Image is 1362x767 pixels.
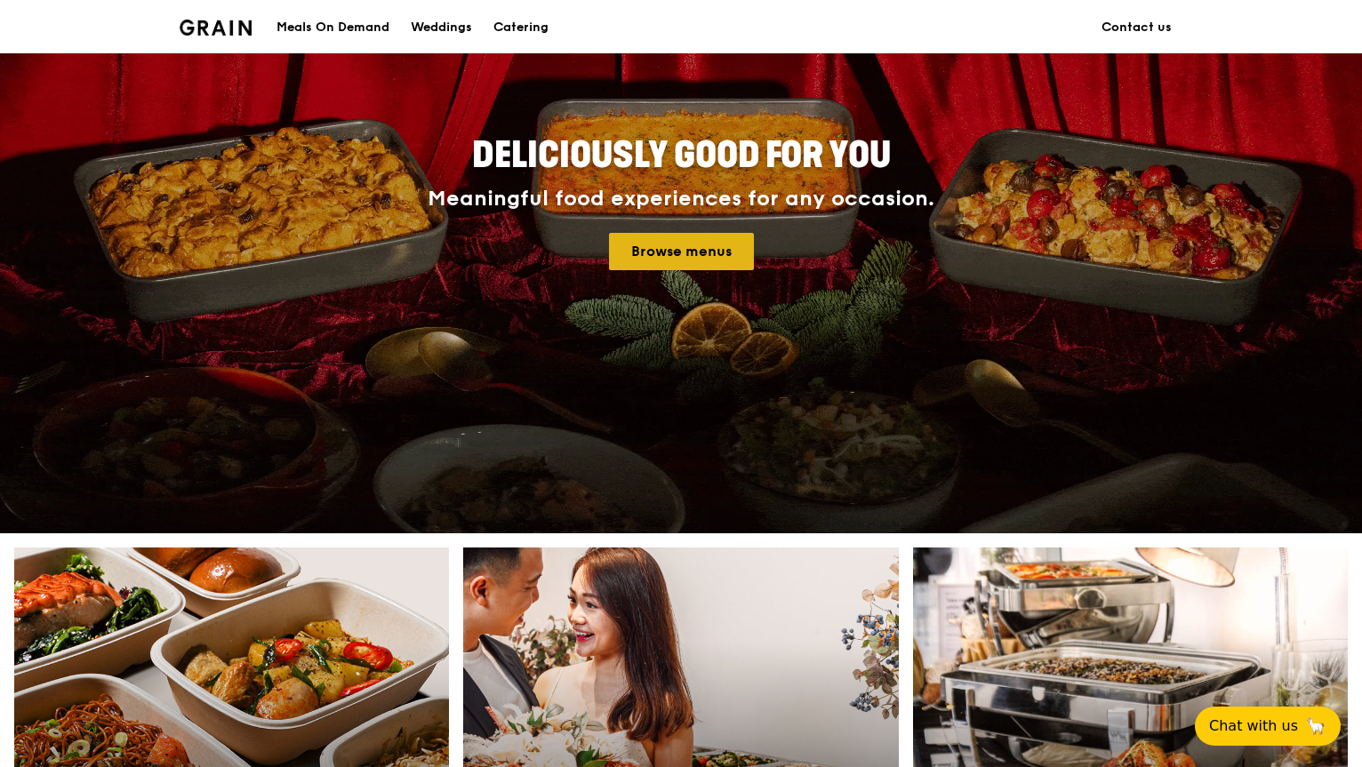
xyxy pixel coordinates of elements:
a: Catering [483,1,559,54]
button: Chat with us🦙 [1195,707,1341,746]
div: Weddings [411,1,472,54]
a: Weddings [400,1,483,54]
div: Meaningful food experiences for any occasion. [361,187,1001,212]
img: Grain [180,20,252,36]
a: Contact us [1091,1,1182,54]
a: Browse menus [609,233,754,270]
span: Deliciously good for you [472,134,891,177]
div: Meals On Demand [276,1,389,54]
span: Chat with us [1209,715,1298,737]
div: Catering [493,1,549,54]
span: 🦙 [1305,715,1326,737]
